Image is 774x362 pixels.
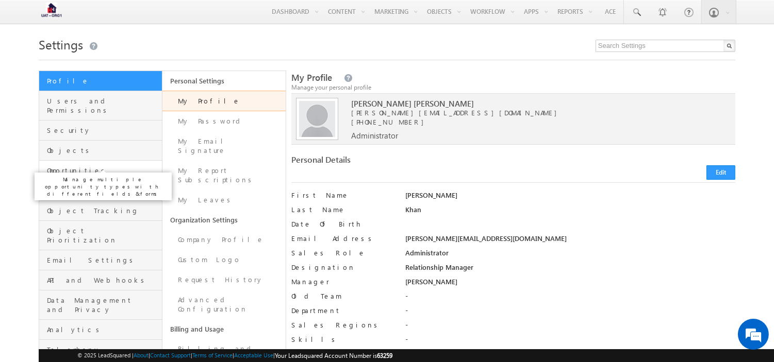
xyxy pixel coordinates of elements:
span: Telephony [47,345,159,354]
span: [PHONE_NUMBER] [351,117,429,126]
a: Request History [162,270,286,290]
label: Old Team [291,291,394,301]
div: [PERSON_NAME][EMAIL_ADDRESS][DOMAIN_NAME] [405,234,735,248]
a: Opportunities [39,161,162,181]
div: Khan [405,205,735,219]
button: Edit [706,165,735,180]
a: API and Webhooks [39,270,162,290]
a: My Password [162,111,286,131]
span: Object Tracking [47,206,159,215]
a: Objects [39,141,162,161]
div: - [405,335,735,349]
div: Manage your personal profile [291,83,735,92]
span: Your Leadsquared Account Number is [275,352,392,359]
label: Date Of Birth [291,219,394,229]
a: Personal Settings [162,71,286,91]
a: Billing and Usage [162,319,286,339]
label: Email Address [291,234,394,243]
label: Sales Regions [291,320,394,330]
span: Objects [47,146,159,155]
div: Relationship Manager [405,263,735,277]
a: My Report Subscriptions [162,161,286,190]
label: Designation [291,263,394,272]
div: - [405,306,735,320]
a: Terms of Service [192,352,233,358]
label: Department [291,306,394,315]
div: [PERSON_NAME] [405,191,735,205]
a: My Profile [162,91,286,111]
a: About [134,352,149,358]
a: Custom Logo [162,250,286,270]
a: Company Profile [162,230,286,250]
a: Contact Support [150,352,191,358]
span: Email Settings [47,255,159,265]
div: Personal Details [291,155,507,169]
label: Skills [291,335,394,344]
a: Object Prioritization [39,221,162,250]
a: My Leaves [162,190,286,210]
a: Security [39,120,162,141]
img: Custom Logo [39,3,64,21]
div: - [405,320,735,335]
label: First Name [291,191,394,200]
span: API and Webhooks [47,275,159,285]
a: My Email Signature [162,131,286,161]
a: Telephony [39,340,162,360]
label: Sales Role [291,248,394,257]
a: Advanced Configuration [162,290,286,319]
span: Object Prioritization [47,226,159,245]
a: Email Settings [39,250,162,270]
span: Opportunities [47,166,159,175]
div: - [405,291,735,306]
label: Manager [291,277,394,286]
a: Analytics [39,320,162,340]
div: Administrator [405,248,735,263]
a: Users and Permissions [39,91,162,120]
div: [PERSON_NAME] [405,277,735,291]
label: Last Name [291,205,394,214]
span: Settings [39,36,83,53]
span: My Profile [291,72,332,83]
span: © 2025 LeadSquared | | | | | [77,351,392,360]
span: 63259 [377,352,392,359]
a: Profile [39,71,162,91]
span: Profile [47,76,159,85]
a: Object Tracking [39,201,162,221]
span: [PERSON_NAME][EMAIL_ADDRESS][DOMAIN_NAME] [351,108,706,117]
span: Users and Permissions [47,96,159,115]
a: Data Management and Privacy [39,290,162,320]
span: Analytics [47,325,159,334]
a: Acceptable Use [234,352,273,358]
span: Data Management and Privacy [47,296,159,314]
input: Search Settings [596,40,735,52]
span: Administrator [351,131,398,140]
span: [PERSON_NAME] [PERSON_NAME] [351,99,706,108]
a: Organization Settings [162,210,286,230]
span: Security [47,126,159,135]
p: Manage multiple opportunity types with different fields & forms [39,176,168,197]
